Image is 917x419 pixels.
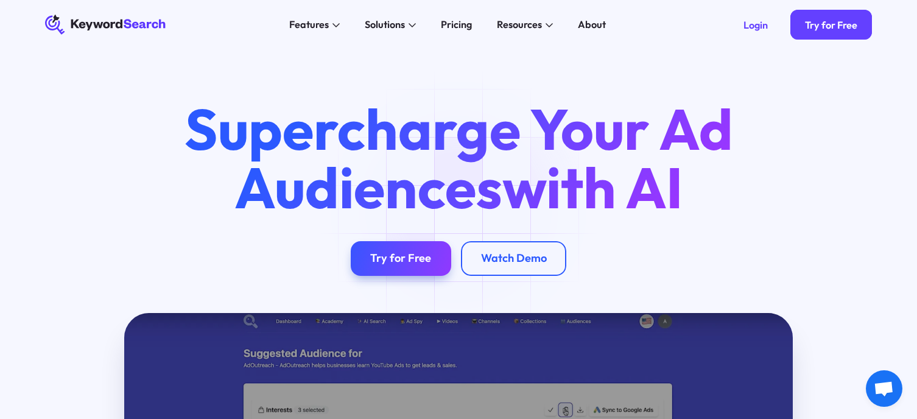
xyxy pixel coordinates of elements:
[578,17,606,32] div: About
[790,10,873,40] a: Try for Free
[570,15,613,35] a: About
[434,15,479,35] a: Pricing
[481,252,547,266] div: Watch Demo
[289,17,329,32] div: Features
[805,19,857,31] div: Try for Free
[365,17,405,32] div: Solutions
[502,151,683,223] span: with AI
[351,241,451,276] a: Try for Free
[370,252,431,266] div: Try for Free
[866,370,902,407] div: Open chat
[441,17,472,32] div: Pricing
[743,19,768,31] div: Login
[161,99,756,217] h1: Supercharge Your Ad Audiences
[497,17,542,32] div: Resources
[729,10,783,40] a: Login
